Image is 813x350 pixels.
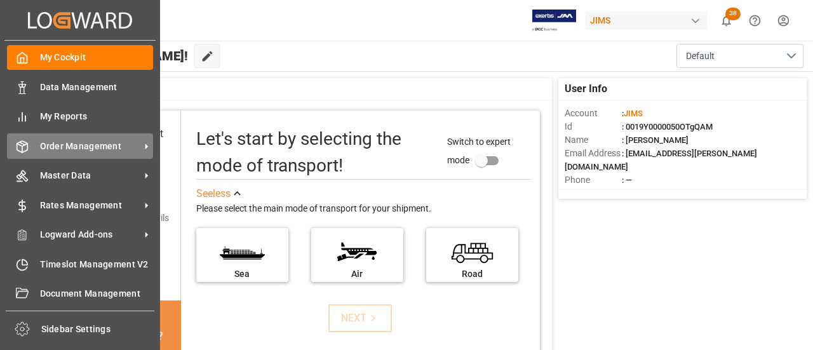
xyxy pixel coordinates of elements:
img: Exertis%20JAM%20-%20Email%20Logo.jpg_1722504956.jpg [532,10,576,32]
span: Order Management [40,140,140,153]
div: Let's start by selecting the mode of transport! [196,126,435,179]
span: Default [686,50,715,63]
span: Data Management [40,81,154,94]
span: Document Management [40,287,154,300]
span: My Cockpit [40,51,154,64]
a: Document Management [7,281,153,306]
a: My Cockpit [7,45,153,70]
div: Air [318,267,397,281]
a: Data Management [7,74,153,99]
span: Switch to expert mode [447,137,511,165]
span: : Shipper [622,189,654,198]
div: JIMS [585,11,707,30]
div: Road [433,267,512,281]
span: Name [565,133,622,147]
span: Id [565,120,622,133]
button: show 38 new notifications [712,6,741,35]
a: My Reports [7,104,153,129]
button: JIMS [585,8,712,32]
button: Help Center [741,6,769,35]
span: JIMS [624,109,643,118]
span: Master Data [40,169,140,182]
button: NEXT [328,304,392,332]
span: : 0019Y0000050OTgQAM [622,122,713,131]
div: See less [196,186,231,201]
span: 38 [725,8,741,20]
span: Rates Management [40,199,140,212]
span: Logward Add-ons [40,228,140,241]
button: open menu [676,44,803,68]
div: Sea [203,267,282,281]
span: User Info [565,81,607,97]
span: Account Type [565,187,622,200]
span: Email Address [565,147,622,160]
span: Sidebar Settings [41,323,155,336]
span: Account [565,107,622,120]
span: : [PERSON_NAME] [622,135,689,145]
div: Please select the main mode of transport for your shipment. [196,201,531,217]
span: : [622,109,643,118]
span: My Reports [40,110,154,123]
span: Phone [565,173,622,187]
span: Timeslot Management V2 [40,258,154,271]
a: Timeslot Management V2 [7,252,153,276]
div: NEXT [341,311,380,326]
span: : — [622,175,632,185]
span: : [EMAIL_ADDRESS][PERSON_NAME][DOMAIN_NAME] [565,149,757,172]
